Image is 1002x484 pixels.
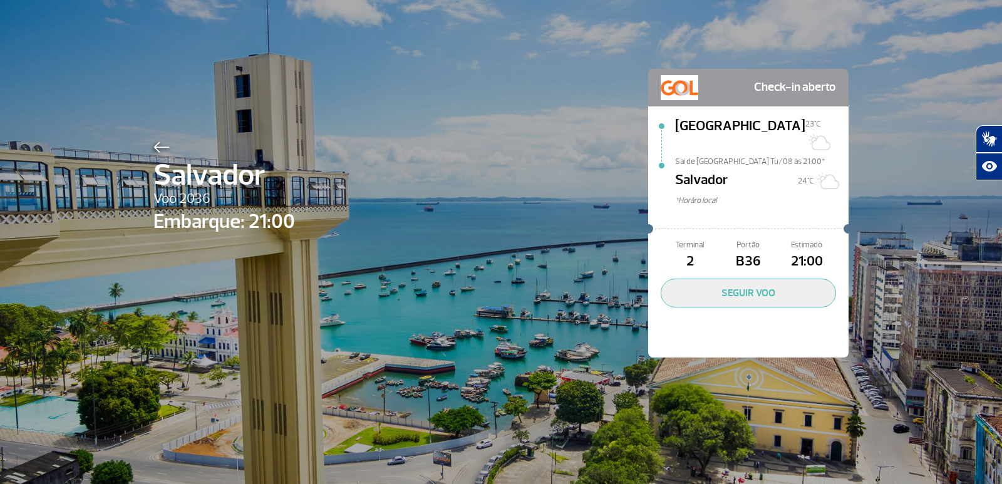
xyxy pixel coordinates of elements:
span: Estimado [778,239,836,251]
button: Abrir recursos assistivos. [976,153,1002,180]
button: Abrir tradutor de língua de sinais. [976,125,1002,153]
span: *Horáro local [675,195,849,207]
span: B36 [719,251,777,272]
span: 23°C [805,119,821,129]
span: Terminal [661,239,719,251]
span: Check-in aberto [754,75,836,100]
span: Embarque: 21:00 [153,207,295,237]
span: Salvador [153,153,295,198]
img: Sol com algumas nuvens [805,130,830,155]
span: 2 [661,251,719,272]
button: SEGUIR VOO [661,279,836,307]
img: Sol com algumas nuvens [814,168,839,193]
span: Salvador [675,170,728,195]
div: Plugin de acessibilidade da Hand Talk. [976,125,1002,180]
span: 24°C [798,176,814,186]
span: 21:00 [778,251,836,272]
span: Voo 2036 [153,188,295,210]
span: [GEOGRAPHIC_DATA] [675,116,805,156]
span: Portão [719,239,777,251]
span: Sai de [GEOGRAPHIC_DATA] Tu/08 às 21:00* [675,156,849,165]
